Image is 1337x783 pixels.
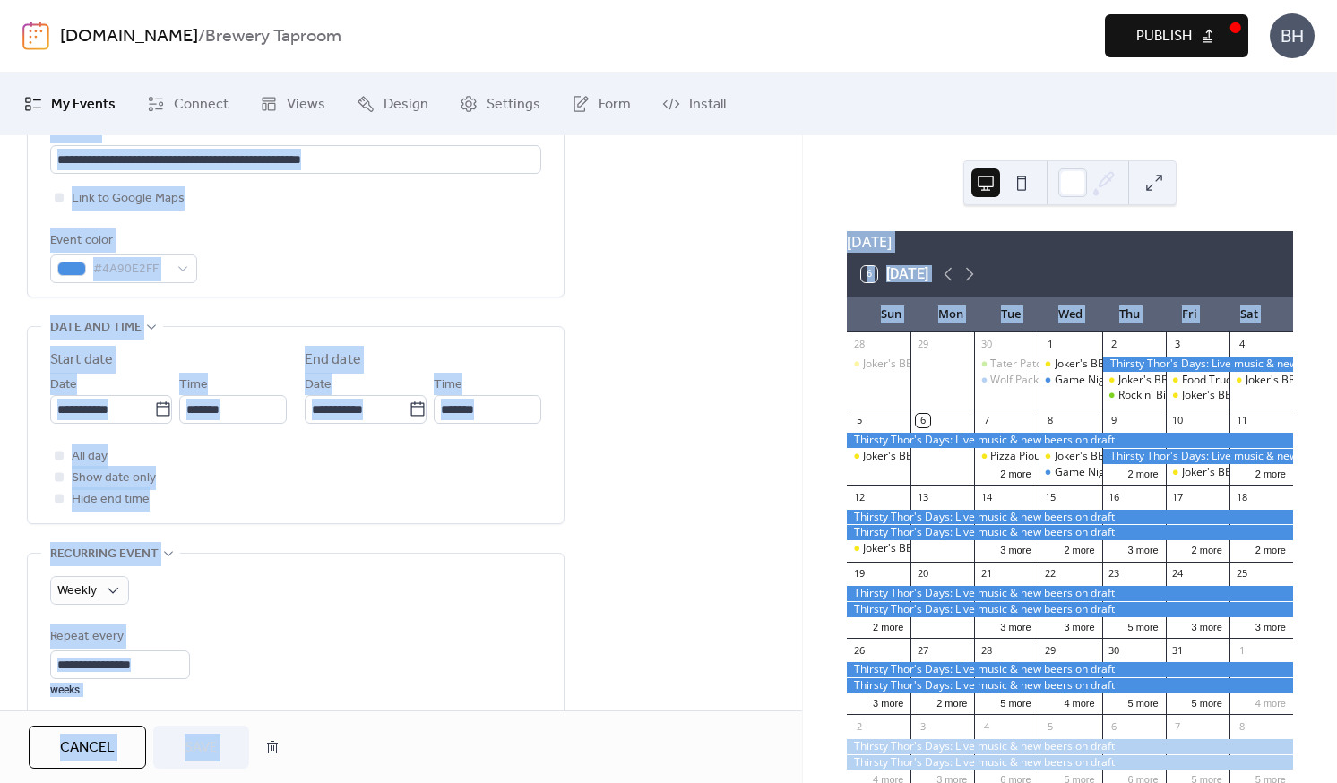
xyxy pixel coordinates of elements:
[134,80,242,128] a: Connect
[1039,373,1102,388] div: Game Night Live Trivia
[847,449,910,464] div: Joker's BBQ
[1108,567,1121,581] div: 23
[1171,567,1185,581] div: 24
[1102,373,1166,388] div: Joker's BBQ
[50,683,190,697] div: weeks
[1185,694,1229,710] button: 5 more
[1055,465,1168,480] div: Game Night Live Trivia
[1057,694,1101,710] button: 4 more
[93,259,168,280] span: #4A90E2FF
[50,230,194,252] div: Event color
[974,357,1038,372] div: Tater Patch Tuesday
[599,94,631,116] span: Form
[50,317,142,339] span: Date and time
[993,541,1038,556] button: 3 more
[1044,490,1057,503] div: 15
[1121,541,1166,556] button: 3 more
[916,719,929,733] div: 3
[72,468,156,489] span: Show date only
[974,373,1038,388] div: Wolf Pack Running Club
[852,490,866,503] div: 12
[50,121,538,142] div: Location
[179,374,208,396] span: Time
[847,525,1293,540] div: Thirsty Thor's Days: Live music & new beers on draft
[1102,449,1293,464] div: Thirsty Thor's Days: Live music & new beers on draft
[1055,449,1113,464] div: Joker's BBQ
[1248,465,1293,480] button: 2 more
[287,94,325,116] span: Views
[852,643,866,657] div: 26
[1108,338,1121,351] div: 2
[174,94,229,116] span: Connect
[855,262,935,287] button: 6[DATE]
[1044,643,1057,657] div: 29
[916,567,929,581] div: 20
[847,357,910,372] div: Joker's BBQ
[1108,490,1121,503] div: 16
[979,643,993,657] div: 28
[1136,26,1192,47] span: Publish
[916,643,929,657] div: 27
[916,490,929,503] div: 13
[1102,357,1293,372] div: Thirsty Thor's Days: Live music & new beers on draft
[852,338,866,351] div: 28
[1182,388,1240,403] div: Joker's BBQ
[1235,719,1248,733] div: 8
[57,579,97,603] span: Weekly
[1055,357,1113,372] div: Joker's BBQ
[847,739,1293,754] div: Thirsty Thor's Days: Live music & new beers on draft
[558,80,644,128] a: Form
[921,297,981,332] div: Mon
[51,94,116,116] span: My Events
[305,374,332,396] span: Date
[852,414,866,427] div: 5
[72,446,108,468] span: All day
[916,338,929,351] div: 29
[1235,414,1248,427] div: 11
[866,618,910,633] button: 2 more
[852,719,866,733] div: 2
[1171,338,1185,351] div: 3
[343,80,442,128] a: Design
[847,602,1293,617] div: Thirsty Thor's Days: Live music & new beers on draft
[1044,719,1057,733] div: 5
[1235,643,1248,657] div: 1
[929,694,974,710] button: 2 more
[852,567,866,581] div: 19
[1040,297,1100,332] div: Wed
[305,349,361,371] div: End date
[1108,414,1121,427] div: 9
[1044,414,1057,427] div: 8
[1055,373,1168,388] div: Game Night Live Trivia
[72,188,185,210] span: Link to Google Maps
[1044,338,1057,351] div: 1
[1171,719,1185,733] div: 7
[993,694,1038,710] button: 5 more
[1248,541,1293,556] button: 2 more
[1118,373,1177,388] div: Joker's BBQ
[1044,567,1057,581] div: 22
[993,465,1038,480] button: 2 more
[979,567,993,581] div: 21
[1182,373,1275,388] div: Food Truck Fridays
[11,80,129,128] a: My Events
[847,231,1293,253] div: [DATE]
[1121,618,1166,633] button: 5 more
[1118,388,1187,403] div: Rockin' Bingo!
[1121,694,1166,710] button: 5 more
[1039,465,1102,480] div: Game Night Live Trivia
[50,544,159,565] span: Recurring event
[1248,618,1293,633] button: 3 more
[990,373,1107,388] div: Wolf Pack Running Club
[979,338,993,351] div: 30
[1185,618,1229,633] button: 3 more
[1171,414,1185,427] div: 10
[1166,465,1229,480] div: Joker's BBQ
[246,80,339,128] a: Views
[863,541,921,556] div: Joker's BBQ
[1166,373,1229,388] div: Food Truck Fridays
[1039,357,1102,372] div: Joker's BBQ
[1100,297,1160,332] div: Thu
[863,449,921,464] div: Joker's BBQ
[1219,297,1279,332] div: Sat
